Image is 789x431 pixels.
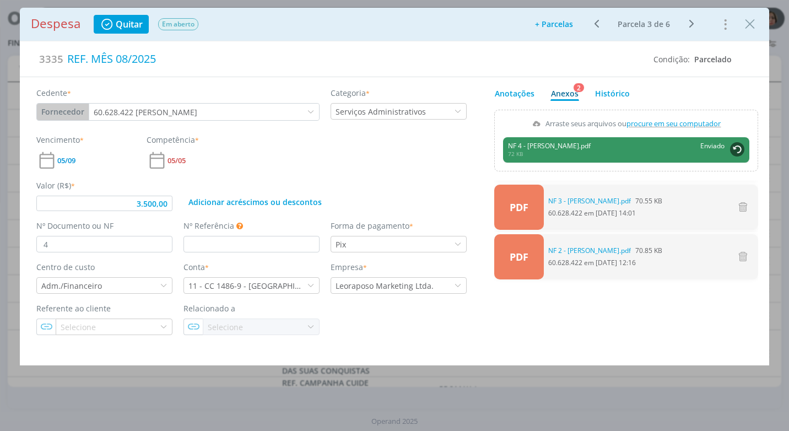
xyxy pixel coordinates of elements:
i: Excluir [736,250,749,263]
button: Quitar [94,15,149,34]
div: 70.55 KB [548,196,662,206]
h1: Despesa [31,17,80,31]
span: 05/09 [57,157,75,164]
div: 60.628.422 ELAINE DA SILVA [89,106,199,118]
span: 3335 [39,51,63,67]
div: 11 - CC 1486-9 - SICOOB [184,280,307,292]
label: Relacionado a [183,303,235,314]
label: Conta [183,261,209,273]
label: Forma de pagamento [331,220,413,231]
span: 60.628.422 em [DATE] 12:16 [548,246,662,268]
div: Adm./Financeiro [37,280,104,292]
div: dialog [20,8,769,365]
a: Histórico [595,83,630,101]
button: Close [742,15,758,33]
div: Serviços Administrativos [336,106,428,117]
div: Leoraposo Marketing Ltda. [331,280,436,292]
label: Vencimento [36,134,84,146]
button: Em aberto [158,18,199,31]
span: Em aberto [158,18,198,30]
div: Adm./Financeiro [41,280,104,292]
div: 60.628.422 [PERSON_NAME] [94,106,199,118]
a: NF 2 - [PERSON_NAME].pdf [548,246,631,256]
label: Valor (R$) [36,180,75,191]
div: Pix [331,239,348,250]
div: REF. MÊS 08/2025 [63,47,645,71]
button: Adicionar acréscimos ou descontos [183,196,327,209]
div: Anexos [551,88,579,99]
label: Categoria [331,87,370,99]
div: Selecione [56,321,98,333]
i: Excluir [736,201,749,213]
span: Parcelado [694,54,732,64]
div: 70.85 KB [548,246,662,256]
div: Pix [336,239,348,250]
div: 11 - CC 1486-9 - [GEOGRAPHIC_DATA] [188,280,307,292]
span: 60.628.422 em [DATE] 14:01 [548,196,662,218]
button: Fornecedor [37,104,89,120]
a: PDF [494,185,544,230]
div: Serviços Administrativos [331,106,428,117]
div: Selecione [61,321,98,333]
sup: 2 [573,83,585,93]
label: Empresa [331,261,367,273]
div: Selecione [208,321,245,333]
a: NF 3 - [PERSON_NAME].pdf [548,196,631,206]
label: Nº Referência [183,220,234,231]
div: Leoraposo Marketing Ltda. [336,280,436,292]
span: procure em seu computador [627,118,721,128]
span: Quitar [116,20,143,29]
label: Cedente [36,87,71,99]
div: Selecione [203,321,245,333]
label: Arraste seus arquivos ou [528,116,725,131]
button: Parcela 3 de 6 [613,18,675,31]
a: Anotações [494,83,535,101]
label: Nº Documento ou NF [36,220,114,231]
button: + Parcelas [528,17,580,32]
label: Centro de custo [36,261,95,273]
label: Competência [147,134,199,146]
div: Condição: [653,53,732,65]
span: 05/05 [167,157,186,164]
label: Referente ao cliente [36,303,111,314]
a: PDF [494,234,544,279]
